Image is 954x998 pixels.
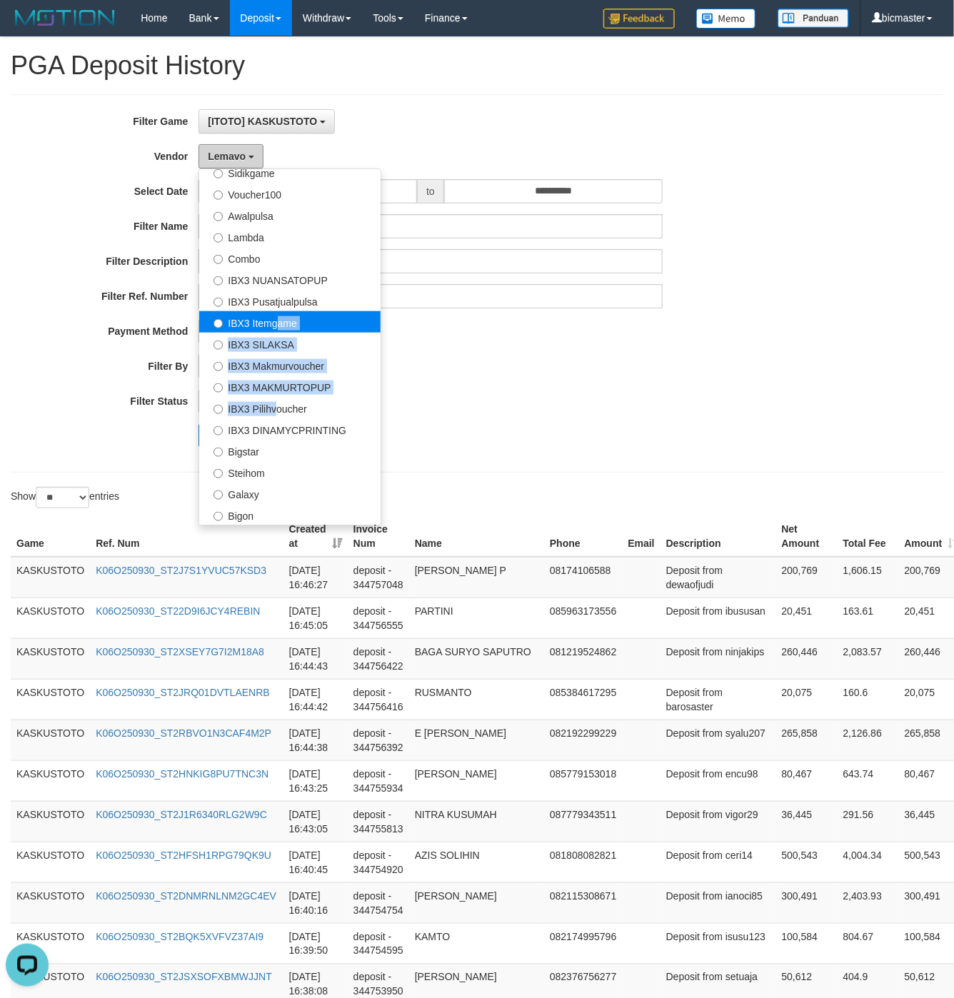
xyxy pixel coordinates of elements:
td: 500,543 [776,842,838,882]
label: IBX3 Makmurvoucher [199,354,381,375]
input: IBX3 NUANSATOPUP [214,276,223,286]
td: deposit - 344754920 [348,842,409,882]
label: Sidikgame [199,161,381,183]
td: Deposit from dewaofjudi [661,557,776,598]
td: 082115308671 [544,882,622,923]
td: [DATE] 16:45:05 [283,598,348,638]
td: 08174106588 [544,557,622,598]
td: KASKUSTOTO [11,598,90,638]
td: PARTINI [409,598,544,638]
td: [DATE] 16:39:50 [283,923,348,964]
td: NITRA KUSUMAH [409,801,544,842]
select: Showentries [36,487,89,508]
td: Deposit from syalu207 [661,720,776,760]
td: Deposit from encu98 [661,760,776,801]
label: IBX3 Pilihvoucher [199,397,381,418]
td: 804.67 [838,923,899,964]
td: Deposit from barosaster [661,679,776,720]
td: 20,075 [776,679,838,720]
input: Sidikgame [214,169,223,178]
td: RUSMANTO [409,679,544,720]
td: E [PERSON_NAME] [409,720,544,760]
td: [DATE] 16:46:27 [283,557,348,598]
label: Awalpulsa [199,204,381,226]
label: Voucher100 [199,183,381,204]
input: IBX3 Pilihvoucher [214,405,223,414]
label: IBX3 SILAKSA [199,333,381,354]
input: IBX3 Makmurvoucher [214,362,223,371]
td: 300,491 [776,882,838,923]
input: Lambda [214,233,223,243]
td: Deposit from ibususan [661,598,776,638]
label: IBX3 NUANSATOPUP [199,268,381,290]
td: Deposit from vigor29 [661,801,776,842]
input: IBX3 Itemgame [214,319,223,328]
input: IBX3 DINAMYCPRINTING [214,426,223,435]
td: 2,083.57 [838,638,899,679]
td: deposit - 344757048 [348,557,409,598]
td: deposit - 344756555 [348,598,409,638]
span: [ITOTO] KASKUSTOTO [208,116,317,127]
td: KASKUSTOTO [11,923,90,964]
td: 2,403.93 [838,882,899,923]
th: Total Fee [838,516,899,557]
input: Awalpulsa [214,212,223,221]
td: deposit - 344756392 [348,720,409,760]
img: panduan.png [778,9,849,28]
td: [PERSON_NAME] [409,760,544,801]
td: 160.6 [838,679,899,720]
a: K06O250930_ST2XSEY7G7I2M18A8 [96,646,264,657]
th: Game [11,516,90,557]
span: to [417,179,444,203]
td: 081808082821 [544,842,622,882]
th: Phone [544,516,622,557]
label: IBX3 MAKMURTOPUP [199,375,381,397]
td: Deposit from ianoci85 [661,882,776,923]
input: IBX3 Pusatjualpulsa [214,298,223,307]
td: KASKUSTOTO [11,842,90,882]
td: 80,467 [776,760,838,801]
input: IBX3 MAKMURTOPUP [214,383,223,393]
td: 291.56 [838,801,899,842]
td: deposit - 344755934 [348,760,409,801]
th: Created at: activate to sort column ascending [283,516,348,557]
td: 36,445 [776,801,838,842]
td: 163.61 [838,598,899,638]
a: K06O250930_ST2DNMRNLNM2GC4EV [96,890,276,902]
label: Lambda [199,226,381,247]
th: Invoice Num [348,516,409,557]
img: MOTION_logo.png [11,7,119,29]
td: Deposit from ceri14 [661,842,776,882]
td: 260,446 [776,638,838,679]
th: Description [661,516,776,557]
input: Combo [214,255,223,264]
input: Galaxy [214,490,223,500]
td: 20,451 [776,598,838,638]
button: Open LiveChat chat widget [6,6,49,49]
td: KASKUSTOTO [11,557,90,598]
button: [ITOTO] KASKUSTOTO [199,109,335,133]
a: K06O250930_ST2JRQ01DVTLAENRB [96,687,270,698]
label: Combo [199,247,381,268]
input: Steihom [214,469,223,478]
label: Galaxy [199,483,381,504]
td: KASKUSTOTO [11,638,90,679]
label: Bigstar [199,440,381,461]
label: Bigon [199,504,381,525]
td: Deposit from isusu123 [661,923,776,964]
input: Bigstar [214,448,223,457]
input: Voucher100 [214,191,223,200]
label: IBX3 Pusatjualpulsa [199,290,381,311]
td: [PERSON_NAME] P [409,557,544,598]
td: 085384617295 [544,679,622,720]
td: KASKUSTOTO [11,882,90,923]
td: 082192299229 [544,720,622,760]
td: 4,004.34 [838,842,899,882]
input: Bigon [214,512,223,521]
a: K06O250930_ST2HFSH1RPG79QK9U [96,850,271,861]
td: 2,126.86 [838,720,899,760]
a: K06O250930_ST2BQK5XVFVZ37AI9 [96,931,263,942]
a: K06O250930_ST2JSXSOFXBMWJJNT [96,972,272,983]
td: [DATE] 16:44:42 [283,679,348,720]
td: [DATE] 16:44:38 [283,720,348,760]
